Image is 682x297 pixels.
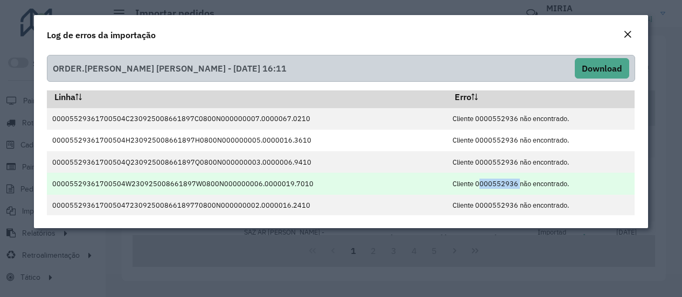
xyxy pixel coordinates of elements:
td: 00005529361700504W230925008661897W0800N000000006.0000019.7010 [47,173,447,194]
span: ORDER.[PERSON_NAME] [PERSON_NAME] - [DATE] 16:11 [53,58,287,79]
td: Cliente 0000552936 não encontrado. [447,151,635,173]
th: Linha [47,86,447,108]
button: Close [620,28,635,42]
td: Cliente 0000552936 não encontrado. [447,195,635,216]
th: Erro [447,86,635,108]
td: 00005529361700504Q230925008661897Q0800N000000003.0000006.9410 [47,151,447,173]
td: Cliente 0000552936 não encontrado. [447,108,635,130]
em: Fechar [623,30,632,39]
td: 00005529361700504H230925008661897H0800N000000005.0000016.3610 [47,130,447,151]
td: 00005529361700504C230925008661897C0800N000000007.0000067.0210 [47,108,447,130]
button: Download [575,58,629,79]
td: Cliente 0000552936 não encontrado. [447,173,635,194]
td: Cliente 0000552936 não encontrado. [447,130,635,151]
h4: Log de erros da importação [47,29,156,41]
td: 00005529361700504723092500866189770800N000000002.0000016.2410 [47,195,447,216]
